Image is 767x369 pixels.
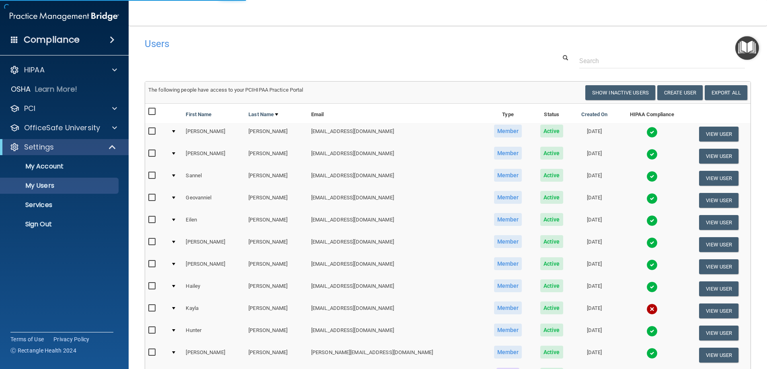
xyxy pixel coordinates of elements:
span: Active [540,213,563,226]
span: Active [540,301,563,314]
td: [EMAIL_ADDRESS][DOMAIN_NAME] [308,300,484,322]
a: Last Name [248,110,278,119]
button: Create User [657,85,703,100]
button: View User [699,193,739,208]
button: View User [699,348,739,363]
p: My Users [5,182,115,190]
span: Active [540,147,563,160]
td: [PERSON_NAME] [245,123,308,145]
button: Show Inactive Users [585,85,655,100]
span: Active [540,191,563,204]
button: View User [699,281,739,296]
td: [DATE] [572,234,617,256]
td: Eilen [183,211,245,234]
img: tick.e7d51cea.svg [646,127,658,138]
p: OfficeSafe University [24,123,100,133]
button: View User [699,259,739,274]
a: Created On [581,110,608,119]
span: Member [494,301,522,314]
td: [PERSON_NAME] [245,189,308,211]
td: [PERSON_NAME] [183,145,245,167]
span: Active [540,169,563,182]
span: Active [540,125,563,137]
p: HIPAA [24,65,45,75]
th: Email [308,104,484,123]
span: The following people have access to your PCIHIPAA Practice Portal [148,87,304,93]
td: [EMAIL_ADDRESS][DOMAIN_NAME] [308,145,484,167]
td: [DATE] [572,211,617,234]
span: Member [494,147,522,160]
span: Member [494,279,522,292]
img: tick.e7d51cea.svg [646,193,658,204]
td: [PERSON_NAME] [183,234,245,256]
td: [PERSON_NAME] [245,256,308,278]
td: [DATE] [572,278,617,300]
td: [DATE] [572,322,617,344]
td: Hunter [183,322,245,344]
span: Active [540,346,563,359]
button: View User [699,303,739,318]
td: Geovanniel [183,189,245,211]
td: [EMAIL_ADDRESS][DOMAIN_NAME] [308,211,484,234]
span: Active [540,279,563,292]
img: tick.e7d51cea.svg [646,171,658,182]
td: [DATE] [572,167,617,189]
td: [DATE] [572,145,617,167]
p: Sign Out [5,220,115,228]
td: [PERSON_NAME][EMAIL_ADDRESS][DOMAIN_NAME] [308,344,484,366]
td: [DATE] [572,300,617,322]
p: PCI [24,104,35,113]
th: HIPAA Compliance [617,104,687,123]
span: Member [494,324,522,336]
span: Member [494,257,522,270]
td: [EMAIL_ADDRESS][DOMAIN_NAME] [308,167,484,189]
img: tick.e7d51cea.svg [646,237,658,248]
button: View User [699,127,739,141]
a: OfficeSafe University [10,123,117,133]
td: [DATE] [572,344,617,366]
h4: Compliance [24,34,80,45]
td: [PERSON_NAME] [183,344,245,366]
span: Member [494,125,522,137]
img: tick.e7d51cea.svg [646,259,658,271]
td: [PERSON_NAME] [245,278,308,300]
td: [EMAIL_ADDRESS][DOMAIN_NAME] [308,256,484,278]
span: Ⓒ Rectangle Health 2024 [10,346,76,355]
td: [DATE] [572,123,617,145]
button: View User [699,215,739,230]
td: [EMAIL_ADDRESS][DOMAIN_NAME] [308,234,484,256]
td: [PERSON_NAME] [245,344,308,366]
td: [PERSON_NAME] [245,145,308,167]
span: Member [494,169,522,182]
p: Settings [24,142,54,152]
img: tick.e7d51cea.svg [646,348,658,359]
td: Hailey [183,278,245,300]
td: Sannel [183,167,245,189]
a: First Name [186,110,211,119]
td: [EMAIL_ADDRESS][DOMAIN_NAME] [308,123,484,145]
p: OSHA [11,84,31,94]
img: tick.e7d51cea.svg [646,326,658,337]
td: [PERSON_NAME] [183,256,245,278]
p: Learn More! [35,84,78,94]
img: tick.e7d51cea.svg [646,149,658,160]
span: Member [494,346,522,359]
span: Member [494,235,522,248]
span: Member [494,213,522,226]
p: Services [5,201,115,209]
input: Search [579,53,745,68]
span: Active [540,257,563,270]
img: cross.ca9f0e7f.svg [646,303,658,315]
button: View User [699,171,739,186]
a: Settings [10,142,117,152]
a: PCI [10,104,117,113]
td: [PERSON_NAME] [245,167,308,189]
td: [DATE] [572,189,617,211]
button: Open Resource Center [735,36,759,60]
a: Privacy Policy [53,335,90,343]
a: HIPAA [10,65,117,75]
td: Kayla [183,300,245,322]
span: Active [540,235,563,248]
button: View User [699,326,739,340]
img: tick.e7d51cea.svg [646,215,658,226]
